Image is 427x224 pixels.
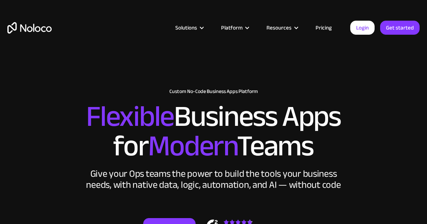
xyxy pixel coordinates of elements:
span: Flexible [86,89,174,144]
h1: Custom No-Code Business Apps Platform [7,89,420,94]
a: Login [350,21,375,35]
div: Resources [257,23,306,32]
div: Solutions [175,23,197,32]
div: Give your Ops teams the power to build the tools your business needs, with native data, logic, au... [85,168,343,190]
div: Platform [221,23,242,32]
a: home [7,22,52,34]
div: Platform [212,23,257,32]
a: Pricing [306,23,341,32]
a: Get started [380,21,420,35]
div: Resources [266,23,292,32]
div: Solutions [166,23,212,32]
h2: Business Apps for Teams [7,102,420,161]
span: Modern [148,118,237,173]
